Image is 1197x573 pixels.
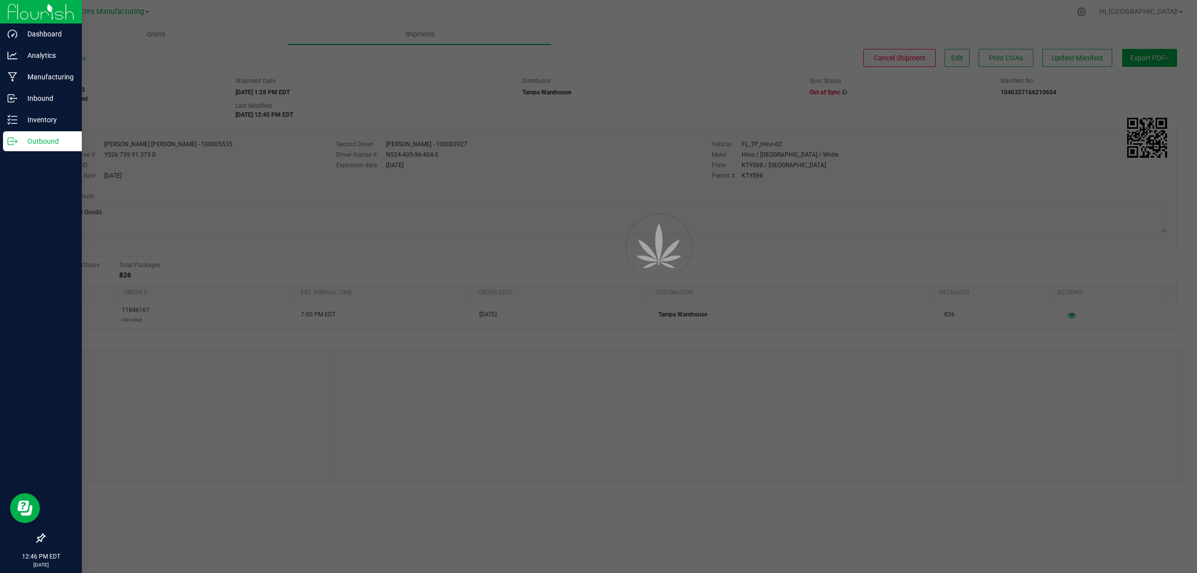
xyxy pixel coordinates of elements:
[7,29,17,39] inline-svg: Dashboard
[7,115,17,125] inline-svg: Inventory
[7,93,17,103] inline-svg: Inbound
[17,114,77,126] p: Inventory
[7,136,17,146] inline-svg: Outbound
[4,552,77,561] p: 12:46 PM EDT
[4,561,77,569] p: [DATE]
[17,135,77,147] p: Outbound
[17,49,77,61] p: Analytics
[17,92,77,104] p: Inbound
[17,28,77,40] p: Dashboard
[7,72,17,82] inline-svg: Manufacturing
[10,493,40,523] iframe: Resource center
[7,50,17,60] inline-svg: Analytics
[17,71,77,83] p: Manufacturing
